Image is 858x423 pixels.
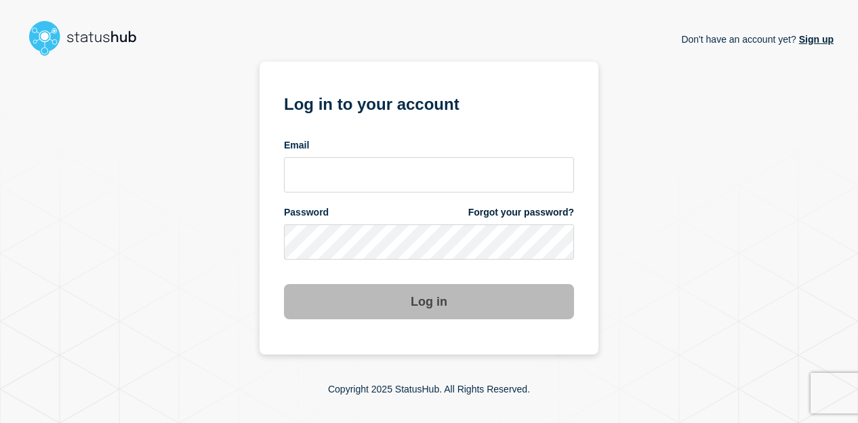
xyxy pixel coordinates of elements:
[284,284,574,319] button: Log in
[796,34,834,45] a: Sign up
[681,23,834,56] p: Don't have an account yet?
[284,139,309,152] span: Email
[468,206,574,219] a: Forgot your password?
[284,90,574,115] h1: Log in to your account
[284,224,574,260] input: password input
[284,157,574,193] input: email input
[24,16,153,60] img: StatusHub logo
[284,206,329,219] span: Password
[328,384,530,395] p: Copyright 2025 StatusHub. All Rights Reserved.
